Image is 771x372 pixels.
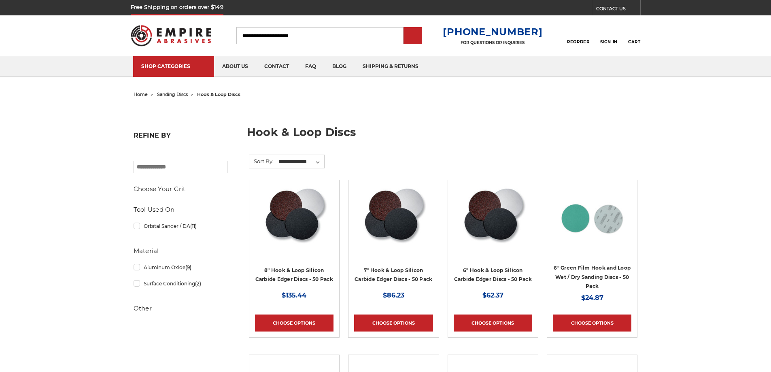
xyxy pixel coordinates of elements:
[600,39,618,45] span: Sign In
[255,267,333,283] a: 8" Hook & Loop Silicon Carbide Edger Discs - 50 Pack
[454,267,532,283] a: 6" Hook & Loop Silicon Carbide Edger Discs - 50 Pack
[134,260,227,274] a: Aluminum Oxide(9)
[134,246,227,256] h5: Material
[628,39,640,45] span: Cart
[141,63,206,69] div: SHOP CATEGORIES
[157,91,188,97] a: sanding discs
[185,264,191,270] span: (9)
[214,56,256,77] a: about us
[454,186,532,264] a: Silicon Carbide 6" Hook & Loop Edger Discs
[134,304,227,313] h5: Other
[256,56,297,77] a: contact
[134,91,148,97] a: home
[355,56,427,77] a: shipping & returns
[560,186,624,251] img: 6-inch 60-grit green film hook and loop sanding discs with fast cutting aluminum oxide for coarse...
[134,276,227,291] a: Surface Conditioning(2)
[134,205,227,215] h5: Tool Used On
[482,291,503,299] span: $62.37
[355,267,432,283] a: 7" Hook & Loop Silicon Carbide Edger Discs - 50 Pack
[277,156,324,168] select: Sort By:
[443,40,542,45] p: FOR QUESTIONS OR INQUIRIES
[553,315,631,332] a: Choose Options
[567,39,589,45] span: Reorder
[361,186,426,251] img: Silicon Carbide 7" Hook & Loop Edger Discs
[354,186,433,264] a: Silicon Carbide 7" Hook & Loop Edger Discs
[443,26,542,38] a: [PHONE_NUMBER]
[134,219,227,233] a: Orbital Sander / DA(11)
[324,56,355,77] a: blog
[460,186,526,251] img: Silicon Carbide 6" Hook & Loop Edger Discs
[567,27,589,44] a: Reorder
[261,186,327,251] img: Silicon Carbide 8" Hook & Loop Edger Discs
[282,291,306,299] span: $135.44
[554,265,631,289] a: 6" Green Film Hook and Loop Wet / Dry Sanding Discs - 50 Pack
[354,315,433,332] a: Choose Options
[190,223,197,229] span: (11)
[405,28,421,44] input: Submit
[249,155,274,167] label: Sort By:
[247,127,638,144] h1: hook & loop discs
[255,186,333,264] a: Silicon Carbide 8" Hook & Loop Edger Discs
[131,20,212,51] img: Empire Abrasives
[297,56,324,77] a: faq
[134,184,227,194] h5: Choose Your Grit
[134,132,227,144] h5: Refine by
[383,291,404,299] span: $86.23
[628,27,640,45] a: Cart
[553,186,631,264] a: 6-inch 60-grit green film hook and loop sanding discs with fast cutting aluminum oxide for coarse...
[195,281,201,287] span: (2)
[197,91,240,97] span: hook & loop discs
[255,315,333,332] a: Choose Options
[581,294,603,302] span: $24.87
[596,4,640,15] a: CONTACT US
[454,315,532,332] a: Choose Options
